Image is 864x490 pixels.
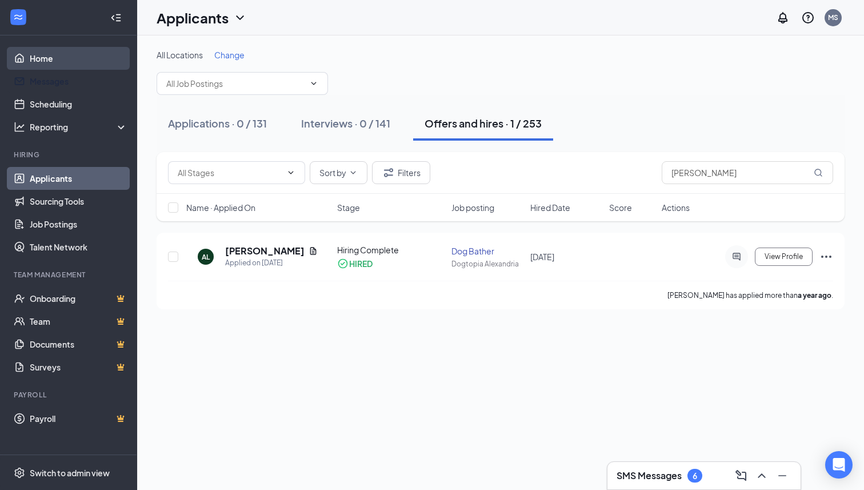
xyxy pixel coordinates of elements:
[309,246,318,256] svg: Document
[30,333,127,356] a: DocumentsCrown
[178,166,282,179] input: All Stages
[30,356,127,379] a: SurveysCrown
[828,13,838,22] div: MS
[662,161,833,184] input: Search in offers and hires
[233,11,247,25] svg: ChevronDown
[301,116,390,130] div: Interviews · 0 / 141
[349,168,358,177] svg: ChevronDown
[734,469,748,483] svg: ComposeMessage
[753,467,771,485] button: ChevronUp
[451,245,523,257] div: Dog Bather
[819,250,833,264] svg: Ellipses
[225,245,304,257] h5: [PERSON_NAME]
[30,121,128,133] div: Reporting
[157,50,203,60] span: All Locations
[755,248,813,266] button: View Profile
[801,11,815,25] svg: QuestionInfo
[30,190,127,213] a: Sourcing Tools
[609,202,632,213] span: Score
[693,471,697,481] div: 6
[775,469,789,483] svg: Minimize
[30,407,127,430] a: PayrollCrown
[732,467,750,485] button: ComposeMessage
[30,93,127,115] a: Scheduling
[14,467,25,479] svg: Settings
[202,252,210,262] div: AL
[310,161,367,184] button: Sort byChevronDown
[730,252,743,261] svg: ActiveChat
[14,390,125,400] div: Payroll
[825,451,853,479] div: Open Intercom Messenger
[13,11,24,23] svg: WorkstreamLogo
[667,290,833,300] p: [PERSON_NAME] has applied more than .
[286,168,295,177] svg: ChevronDown
[319,169,346,177] span: Sort by
[30,467,110,479] div: Switch to admin view
[30,236,127,258] a: Talent Network
[110,12,122,23] svg: Collapse
[309,79,318,88] svg: ChevronDown
[30,287,127,310] a: OnboardingCrown
[337,258,349,269] svg: CheckmarkCircle
[349,258,373,269] div: HIRED
[30,70,127,93] a: Messages
[225,257,318,269] div: Applied on [DATE]
[14,270,125,280] div: Team Management
[157,8,229,27] h1: Applicants
[451,259,523,269] div: Dogtopia Alexandria
[372,161,430,184] button: Filter Filters
[14,150,125,160] div: Hiring
[30,167,127,190] a: Applicants
[617,469,682,482] h3: SMS Messages
[214,50,245,60] span: Change
[530,252,554,262] span: [DATE]
[765,253,803,261] span: View Profile
[425,116,542,130] div: Offers and hires · 1 / 253
[30,213,127,236] a: Job Postings
[168,116,267,130] div: Applications · 0 / 131
[30,310,127,333] a: TeamCrown
[451,202,494,213] span: Job posting
[662,202,690,213] span: Actions
[337,244,445,256] div: Hiring Complete
[14,121,25,133] svg: Analysis
[776,11,790,25] svg: Notifications
[30,47,127,70] a: Home
[337,202,360,213] span: Stage
[382,166,395,180] svg: Filter
[186,202,255,213] span: Name · Applied On
[773,467,791,485] button: Minimize
[755,469,769,483] svg: ChevronUp
[166,77,305,90] input: All Job Postings
[814,168,823,177] svg: MagnifyingGlass
[530,202,570,213] span: Hired Date
[798,291,831,300] b: a year ago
